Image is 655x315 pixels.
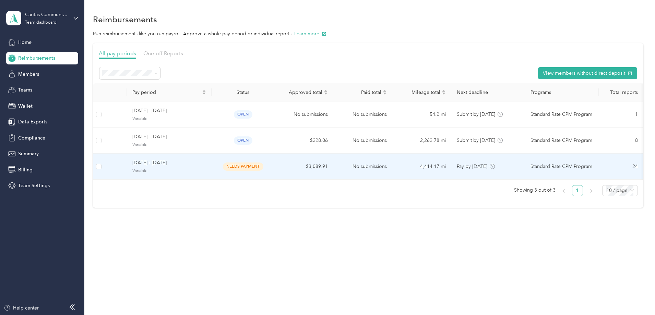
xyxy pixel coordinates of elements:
a: 1 [572,185,583,196]
th: Programs [525,83,599,101]
span: Billing [18,166,33,173]
td: $228.06 [274,128,333,154]
span: Approved total [280,89,322,95]
button: right [586,185,597,196]
span: Variable [132,142,206,148]
td: 54.2 mi [392,101,451,128]
td: 2,262.78 mi [392,128,451,154]
td: No submissions [333,154,392,180]
span: Home [18,39,32,46]
span: caret-down [324,92,328,96]
span: Teams [18,86,32,94]
span: [DATE] - [DATE] [132,107,206,114]
span: Pay period [132,89,201,95]
span: caret-down [442,92,446,96]
td: 4,414.17 mi [392,154,451,180]
th: Mileage total [392,83,451,101]
td: $3,089.91 [274,154,333,180]
li: 1 [572,185,583,196]
span: [DATE] - [DATE] [132,133,206,141]
span: 10 / page [606,185,634,196]
span: needs payment [223,162,263,170]
th: Next deadline [451,83,525,101]
th: Pay period [127,83,212,101]
li: Next Page [586,185,597,196]
h1: Reimbursements [93,16,157,23]
span: Team Settings [18,182,50,189]
iframe: Everlance-gr Chat Button Frame [617,277,655,315]
td: 1 [599,101,643,128]
span: caret-up [442,89,446,93]
p: Run reimbursements like you run payroll. Approve a whole pay period or individual reports. [93,30,643,37]
span: [DATE] - [DATE] [132,159,206,167]
td: No submissions [333,128,392,154]
span: caret-down [383,92,387,96]
span: One-off Reports [143,50,183,57]
button: left [558,185,569,196]
span: Wallet [18,102,33,110]
span: All pay periods [99,50,136,57]
span: Submit by [DATE] [457,111,495,117]
button: Learn more [294,30,326,37]
span: caret-up [324,89,328,93]
div: Team dashboard [25,21,57,25]
td: No submissions [274,101,333,128]
span: Summary [18,150,39,157]
button: View members without direct deposit [538,67,637,79]
span: Variable [132,116,206,122]
td: No submissions [333,101,392,128]
span: Mileage total [398,89,440,95]
div: Caritas Communities [25,11,68,18]
span: Standard Rate CPM Program [531,111,592,118]
span: Compliance [18,134,45,142]
span: Standard Rate CPM Program [531,137,592,144]
th: Paid total [333,83,392,101]
th: Total reports [599,83,643,101]
span: Paid total [339,89,381,95]
span: caret-up [383,89,387,93]
li: Previous Page [558,185,569,196]
span: caret-up [202,89,206,93]
th: Approved total [274,83,333,101]
div: Status [217,89,269,95]
span: Pay by [DATE] [457,163,487,169]
div: Page Size [602,185,638,196]
span: Submit by [DATE] [457,137,495,143]
span: Variable [132,168,206,174]
span: Reimbursements [18,54,55,62]
td: 8 [599,128,643,154]
span: open [234,136,252,144]
span: Showing 3 out of 3 [514,185,556,195]
span: caret-down [202,92,206,96]
span: Members [18,71,39,78]
span: Data Exports [18,118,47,125]
span: Standard Rate CPM Program [531,163,592,170]
span: right [589,189,593,193]
span: left [562,189,566,193]
span: open [234,110,252,118]
button: Help center [4,304,39,312]
td: 24 [599,154,643,180]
